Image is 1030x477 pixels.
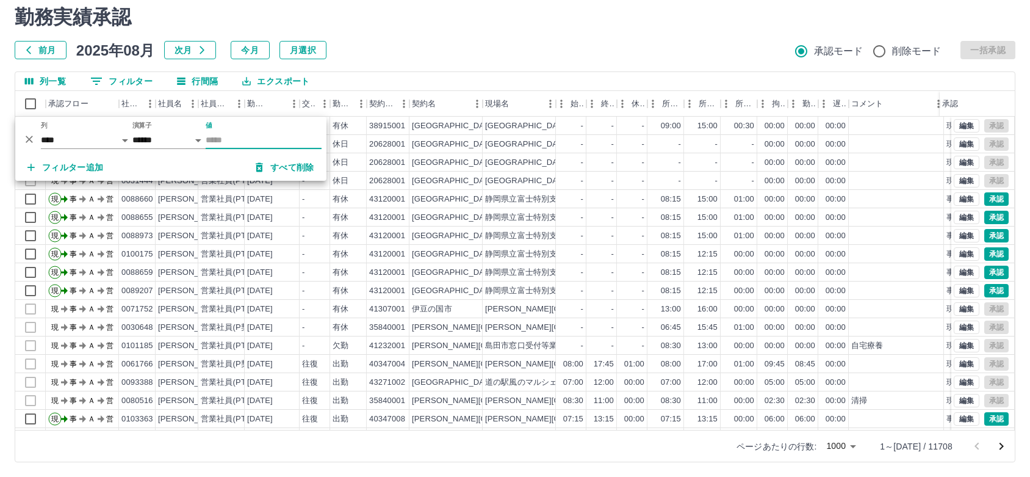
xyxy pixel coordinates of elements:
div: - [642,249,644,260]
div: 有休 [333,120,348,132]
div: - [715,157,718,169]
text: 事 [70,268,77,277]
div: 静岡県立富士特別支援学校 [485,285,582,297]
div: - [642,194,644,205]
div: 0089207 [121,285,153,297]
button: 今月 [231,41,270,59]
div: - [611,157,614,169]
div: コメント [851,91,884,117]
div: 08:15 [661,194,681,205]
button: 編集 [954,156,979,169]
div: 現場名 [483,91,556,117]
div: 1000 [821,437,860,455]
div: 08:15 [661,230,681,242]
div: - [581,157,583,169]
div: - [752,157,754,169]
div: 00:00 [826,139,846,150]
div: 00:00 [765,175,785,187]
div: [PERSON_NAME] [158,304,225,315]
div: コメント [849,91,944,117]
button: 編集 [954,266,979,279]
div: 営業社員(PT契約) [201,212,265,224]
div: 00:00 [826,230,846,242]
button: エクスポート [232,72,319,90]
button: フィルター表示 [81,72,162,90]
div: 43120001 [369,249,405,260]
div: 現場責任者承認待 [946,175,1010,187]
div: - [642,139,644,150]
button: 次月 [164,41,216,59]
div: 15:00 [697,212,718,224]
button: 編集 [954,412,979,426]
div: 00:00 [826,249,846,260]
div: 事務担当者承認待 [946,249,1010,260]
div: 拘束 [772,91,785,117]
div: 勤務日 [245,91,300,117]
div: 営業社員(PT契約) [201,249,265,260]
div: [PERSON_NAME] [158,194,225,205]
div: 00:00 [795,157,815,169]
div: 00:00 [765,139,785,150]
button: メニュー [184,95,202,113]
button: メニュー [352,95,370,113]
div: - [581,230,583,242]
div: - [611,212,614,224]
text: 営 [106,268,113,277]
div: 00:00 [765,194,785,205]
div: 始業 [571,91,584,117]
div: 00:00 [765,285,785,297]
button: 編集 [954,339,979,352]
div: [GEOGRAPHIC_DATA]沼津視覚特別支援学校 [485,157,649,169]
button: 編集 [954,394,979,407]
div: 現場名 [485,91,509,117]
div: 社員番号 [121,91,141,117]
button: 編集 [954,302,979,316]
button: 編集 [954,137,979,151]
div: 承認 [940,91,1003,117]
button: 承認 [984,229,1009,242]
div: - [752,175,754,187]
text: 現 [51,250,59,258]
div: 社員区分 [201,91,230,117]
div: 所定終業 [699,91,718,117]
div: 営業社員(PT契約) [201,230,265,242]
div: 拘束 [757,91,788,117]
div: 43120001 [369,285,405,297]
div: 有休 [333,285,348,297]
div: 08:15 [661,212,681,224]
div: [PERSON_NAME] [158,285,225,297]
div: 20628001 [369,139,405,150]
div: 勤務区分 [330,91,367,117]
div: - [611,249,614,260]
div: 00:00 [795,230,815,242]
div: - [581,285,583,297]
div: 00:30 [734,120,754,132]
div: 承認 [942,91,958,117]
text: Ａ [88,250,95,258]
div: 15:00 [697,194,718,205]
div: - [752,139,754,150]
div: - [581,139,583,150]
div: 休憩 [632,91,645,117]
div: 休日 [333,157,348,169]
button: 編集 [954,357,979,371]
div: 社員番号 [119,91,156,117]
div: [GEOGRAPHIC_DATA] [412,285,496,297]
div: 00:00 [826,175,846,187]
div: 12:15 [697,249,718,260]
div: - [581,212,583,224]
div: - [679,175,681,187]
div: 00:00 [795,175,815,187]
div: 12:15 [697,267,718,279]
div: [DATE] [247,304,273,315]
div: 営業社員(PT契約) [201,267,265,279]
div: 所定終業 [684,91,721,117]
text: 現 [51,268,59,277]
div: 社員区分 [198,91,245,117]
div: - [611,194,614,205]
button: 月選択 [279,41,326,59]
div: - [581,120,583,132]
text: Ａ [88,231,95,240]
div: 00:00 [734,249,754,260]
div: - [642,285,644,297]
